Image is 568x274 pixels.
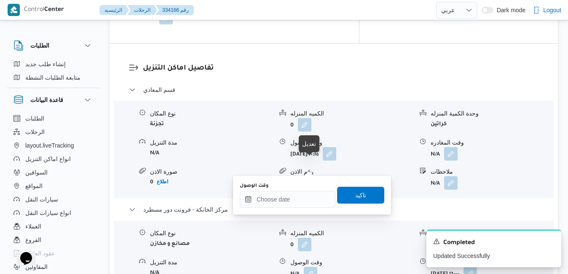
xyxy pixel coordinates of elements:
[150,138,273,147] div: مدة التنزيل
[150,121,164,127] b: تجزئة
[129,204,539,215] button: مركز الخانكة - فرونت دور مسطرد
[240,183,268,189] label: وقت الوصول
[127,5,157,15] button: الرحلات
[290,123,294,129] b: 0
[155,5,194,15] button: 334166 رقم
[290,167,413,176] div: رقم الاذن
[150,150,159,156] b: N/A
[150,109,273,118] div: نوع المكان
[290,258,413,267] div: وقت الوصول
[25,127,45,137] span: الرحلات
[355,190,366,200] span: تاكيد
[431,121,447,127] b: كراتين
[25,59,66,69] span: إنشاء طلب جديد
[13,95,93,105] button: قاعدة البيانات
[10,166,96,179] button: السواقين
[7,57,99,88] div: الطلبات
[25,154,71,164] span: انواع اماكن التنزيل
[493,7,525,13] span: Dark mode
[443,238,475,248] span: Completed
[25,113,44,124] span: الطلبات
[240,191,335,208] input: Press the down key to open a popover containing a calendar.
[433,237,555,248] div: Notification
[431,181,440,187] b: N/A
[25,262,48,272] span: المقاولين
[143,63,539,74] h3: تفاصيل اماكن التنزيل
[25,140,74,150] span: layout.liveTracking
[153,177,171,187] button: اطلاع
[44,7,64,13] b: Center
[10,260,96,274] button: المقاولين
[25,181,43,191] span: المواقع
[30,95,63,105] h3: قاعدة البيانات
[10,152,96,166] button: انواع اماكن التنزيل
[290,109,413,118] div: الكميه المنزله
[8,240,35,266] iframe: chat widget
[150,229,273,238] div: نوع المكان
[431,109,553,118] div: وحدة الكمية المنزله
[10,71,96,84] button: متابعة الطلبات النشطة
[290,229,413,238] div: الكميه المنزله
[143,204,228,215] span: مركز الخانكة - فرونت دور مسطرد
[10,139,96,152] button: layout.liveTracking
[10,206,96,220] button: انواع سيارات النقل
[25,208,71,218] span: انواع سيارات النقل
[150,180,153,185] b: 0
[10,57,96,71] button: إنشاء طلب جديد
[302,139,316,149] div: تعديل
[114,101,554,198] div: قسم المعادي
[290,152,319,158] b: [DATE] ١٠:١٥
[30,40,49,51] h3: الطلبات
[13,40,93,51] button: الطلبات
[25,167,48,177] span: السواقين
[431,167,553,176] div: ملاحظات
[150,258,273,267] div: مدة التنزيل
[25,248,55,258] span: عقود العملاء
[157,179,168,185] b: اطلاع
[530,2,565,19] button: Logout
[25,194,58,204] span: سيارات النقل
[10,220,96,233] button: العملاء
[25,235,41,245] span: الفروع
[10,112,96,125] button: الطلبات
[10,233,96,247] button: الفروع
[8,4,20,16] img: X8yXhbKr1z7QwAAAABJRU5ErkJggg==
[10,125,96,139] button: الرحلات
[150,241,190,247] b: مصانع و مخازن
[129,85,539,95] button: قسم المعادي
[543,5,561,15] span: Logout
[10,247,96,260] button: عقود العملاء
[433,252,555,261] p: Updated Successfully
[337,187,384,204] button: تاكيد
[150,167,273,176] div: صورة الاذن
[25,221,41,231] span: العملاء
[431,152,440,158] b: N/A
[290,242,294,248] b: 0
[143,85,175,95] span: قسم المعادي
[290,138,413,147] div: وقت الوصول
[431,138,553,147] div: وقت المغادره
[10,193,96,206] button: سيارات النقل
[10,179,96,193] button: المواقع
[99,5,129,15] button: الرئيسيه
[25,73,80,83] span: متابعة الطلبات النشطة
